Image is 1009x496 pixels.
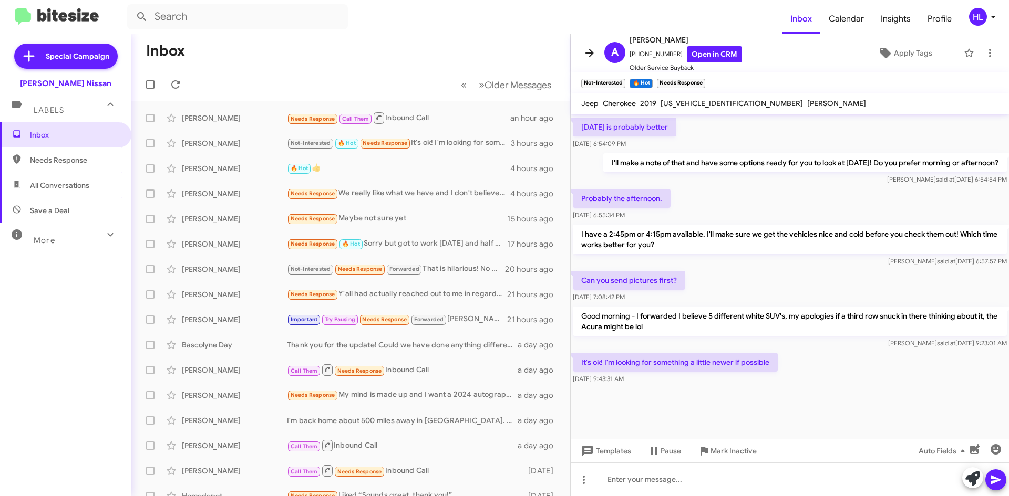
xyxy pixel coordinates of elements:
div: 4 hours ago [510,163,562,174]
div: [PERSON_NAME] [182,239,287,249]
span: Needs Response [362,316,407,323]
span: Call Them [291,468,318,475]
a: Open in CRM [687,46,742,62]
span: said at [937,257,955,265]
span: Needs Response [291,392,335,398]
span: Jeep [581,99,599,108]
div: [PERSON_NAME] [182,264,287,275]
button: Apply Tags [851,44,959,62]
span: [PHONE_NUMBER] [630,46,742,62]
div: [PERSON_NAME] [182,440,287,451]
div: [PERSON_NAME] [182,289,287,300]
span: [PERSON_NAME] [807,99,866,108]
div: Bascolyne Day [182,340,287,350]
span: [US_VEHICLE_IDENTIFICATION_NUMBER] [661,99,803,108]
span: Call Them [342,115,369,122]
span: Forwarded [387,265,421,275]
div: a day ago [518,365,562,375]
span: Important [291,316,318,323]
div: Sorry but got to work [DATE] and half day [DATE] [287,238,507,250]
span: More [34,236,55,245]
small: 🔥 Hot [630,79,652,88]
div: 21 hours ago [507,289,562,300]
span: « [461,78,467,91]
span: Not-Interested [291,140,331,146]
span: Call Them [291,443,318,450]
p: I'll make a note of that and have some options ready for you to look at [DATE]! Do you prefer mor... [603,153,1007,172]
span: A [611,44,619,61]
a: Special Campaign [14,44,118,69]
div: [PERSON_NAME] [182,138,287,149]
button: Mark Inactive [689,441,765,460]
span: Needs Response [291,240,335,247]
span: Needs Response [337,367,382,374]
span: Try Pausing [325,316,355,323]
span: Call Them [291,367,318,374]
span: Save a Deal [30,205,69,216]
div: [PERSON_NAME] thanks for the update. I really appreciate you getting back to me. [287,313,507,325]
span: Not-Interested [291,266,331,272]
div: HL [969,8,987,26]
span: Needs Response [291,190,335,197]
span: Apply Tags [894,44,932,62]
div: Thank you for the update! Could we have done anything differently to earn your business? Was it j... [287,340,518,350]
input: Search [127,4,348,29]
span: Needs Response [338,266,383,272]
div: 20 hours ago [505,264,562,275]
span: Inbox [30,130,119,140]
span: Templates [579,441,631,460]
div: a day ago [518,415,562,426]
div: Maybe not sure yet [287,213,507,225]
p: [DATE] is probably better [573,118,676,136]
div: [PERSON_NAME] [182,163,287,174]
span: Needs Response [363,140,407,146]
div: That is hilarious! No need it was just somebody trying to be funny. I took it as that as well. Th... [287,263,505,275]
a: Profile [919,4,960,34]
span: Forwarded [411,315,446,325]
div: 3 hours ago [511,138,562,149]
a: Inbox [782,4,820,34]
a: Calendar [820,4,872,34]
span: said at [937,339,955,347]
span: Mark Inactive [711,441,757,460]
span: 🔥 Hot [291,165,308,172]
div: It's ok! I'm looking for something a little newer if possible [287,137,511,149]
button: Next [472,74,558,96]
div: [PERSON_NAME] [182,314,287,325]
div: [PERSON_NAME] [182,113,287,123]
span: 2019 [640,99,656,108]
div: 17 hours ago [507,239,562,249]
div: a day ago [518,340,562,350]
div: [PERSON_NAME] [182,188,287,199]
span: [PERSON_NAME] [DATE] 6:54:54 PM [887,175,1007,183]
button: Previous [455,74,473,96]
span: Needs Response [291,215,335,222]
div: 21 hours ago [507,314,562,325]
span: [DATE] 9:43:31 AM [573,375,624,383]
button: Pause [640,441,689,460]
span: All Conversations [30,180,89,191]
button: Templates [571,441,640,460]
div: 4 hours ago [510,188,562,199]
span: » [479,78,485,91]
span: [PERSON_NAME] [DATE] 6:57:57 PM [888,257,1007,265]
button: HL [960,8,997,26]
div: [PERSON_NAME] [182,415,287,426]
span: Special Campaign [46,51,109,61]
span: [DATE] 7:08:42 PM [573,293,625,301]
button: Auto Fields [910,441,977,460]
div: Inbound Call [287,439,518,452]
p: Good morning - I forwarded I believe 5 different white SUV's, my apologies if a third row snuck i... [573,307,1007,336]
span: Labels [34,105,64,115]
div: 15 hours ago [507,214,562,224]
span: Needs Response [291,115,335,122]
span: Needs Response [337,468,382,475]
div: a day ago [518,440,562,451]
div: [PERSON_NAME] Nissan [20,78,111,89]
span: Needs Response [30,155,119,165]
small: Not-Interested [581,79,625,88]
div: [DATE] [523,466,562,476]
p: Probably the afternoon. [573,189,671,208]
